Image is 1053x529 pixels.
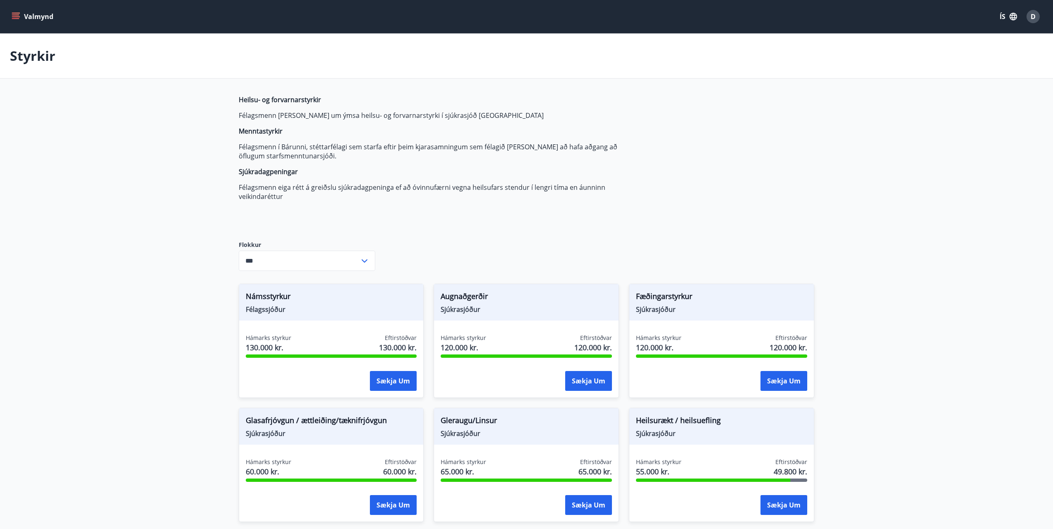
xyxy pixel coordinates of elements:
span: 120.000 kr. [441,342,486,353]
span: Sjúkrasjóður [441,429,612,438]
span: 65.000 kr. [578,466,612,477]
span: Eftirstöðvar [775,458,807,466]
p: Félagsmenn eiga rétt á greiðslu sjúkradagpeninga ef að óvinnufærni vegna heilsufars stendur í len... [239,183,629,201]
span: Hámarks styrkur [441,334,486,342]
span: 130.000 kr. [379,342,417,353]
span: Sjúkrasjóður [636,429,807,438]
span: Glasafrjóvgun / ættleiðing/tæknifrjóvgun [246,415,417,429]
span: Augnaðgerðir [441,291,612,305]
span: 65.000 kr. [441,466,486,477]
span: Eftirstöðvar [580,458,612,466]
span: Eftirstöðvar [385,458,417,466]
span: Sjúkrasjóður [636,305,807,314]
p: Félagsmenn í Bárunni, stéttarfélagi sem starfa eftir þeim kjarasamningum sem félagið [PERSON_NAME... [239,142,629,160]
button: Sækja um [370,371,417,391]
span: Námsstyrkur [246,291,417,305]
span: Hámarks styrkur [636,458,681,466]
span: Sjúkrasjóður [441,305,612,314]
span: 60.000 kr. [246,466,291,477]
button: Sækja um [370,495,417,515]
p: Félagsmenn [PERSON_NAME] um ýmsa heilsu- og forvarnarstyrki í sjúkrasjóð [GEOGRAPHIC_DATA] [239,111,629,120]
span: Félagssjóður [246,305,417,314]
span: 49.800 kr. [774,466,807,477]
span: Hámarks styrkur [441,458,486,466]
span: Hámarks styrkur [246,334,291,342]
span: Hámarks styrkur [636,334,681,342]
span: Eftirstöðvar [580,334,612,342]
span: Heilsurækt / heilsuefling [636,415,807,429]
label: Flokkur [239,241,375,249]
button: Sækja um [565,495,612,515]
span: Gleraugu/Linsur [441,415,612,429]
p: Styrkir [10,47,55,65]
span: 120.000 kr. [636,342,681,353]
button: menu [10,9,57,24]
button: Sækja um [565,371,612,391]
span: Eftirstöðvar [385,334,417,342]
span: Eftirstöðvar [775,334,807,342]
strong: Sjúkradagpeningar [239,167,298,176]
span: 120.000 kr. [770,342,807,353]
span: Fæðingarstyrkur [636,291,807,305]
span: 120.000 kr. [574,342,612,353]
span: Hámarks styrkur [246,458,291,466]
button: Sækja um [760,371,807,391]
button: D [1023,7,1043,26]
button: ÍS [995,9,1022,24]
strong: Menntastyrkir [239,127,283,136]
span: Sjúkrasjóður [246,429,417,438]
span: 130.000 kr. [246,342,291,353]
button: Sækja um [760,495,807,515]
strong: Heilsu- og forvarnarstyrkir [239,95,321,104]
span: D [1031,12,1036,21]
span: 55.000 kr. [636,466,681,477]
span: 60.000 kr. [383,466,417,477]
